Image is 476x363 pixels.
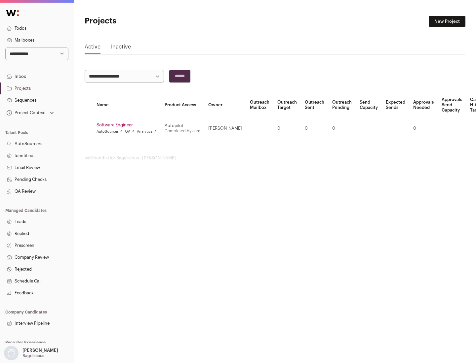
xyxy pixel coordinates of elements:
[382,93,409,117] th: Expected Sends
[22,348,58,353] p: [PERSON_NAME]
[301,93,328,117] th: Outreach Sent
[328,93,356,117] th: Outreach Pending
[204,93,246,117] th: Owner
[85,43,100,53] a: Active
[409,117,438,140] td: 0
[137,129,156,134] a: Analytics ↗
[301,117,328,140] td: 0
[273,93,301,117] th: Outreach Target
[273,117,301,140] td: 0
[246,93,273,117] th: Outreach Mailbox
[204,117,246,140] td: [PERSON_NAME]
[3,7,22,20] img: Wellfound
[93,93,161,117] th: Name
[165,129,200,133] a: Completed by csm
[85,16,212,26] h1: Projects
[97,122,157,128] a: Software Engineer
[5,108,55,117] button: Open dropdown
[438,93,466,117] th: Approvals Send Capacity
[85,155,465,161] footer: wellfound:ai for Bagelicious - [PERSON_NAME]
[161,93,204,117] th: Product Access
[409,93,438,117] th: Approvals Needed
[125,129,134,134] a: QA ↗
[22,353,44,358] p: Bagelicious
[111,43,131,53] a: Inactive
[5,110,46,115] div: Project Context
[3,346,59,360] button: Open dropdown
[356,93,382,117] th: Send Capacity
[165,123,200,128] div: Autopilot
[328,117,356,140] td: 0
[429,16,465,27] a: New Project
[97,129,122,134] a: AutoSourcer ↗
[4,346,19,360] img: nopic.png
